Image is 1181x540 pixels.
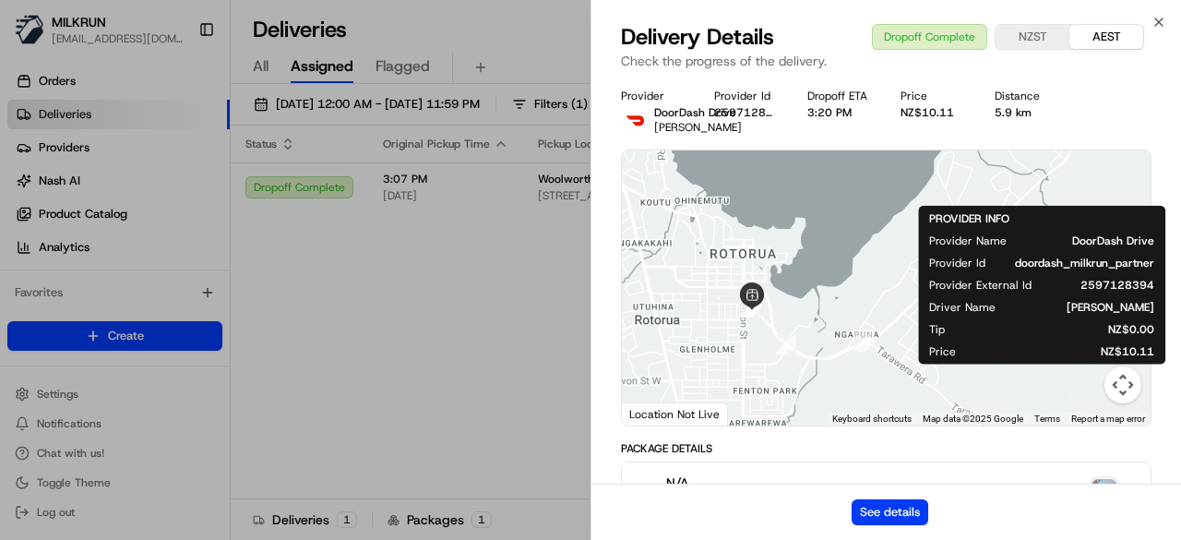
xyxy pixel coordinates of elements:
span: DoorDash Drive [654,105,736,120]
span: PROVIDER INFO [929,211,1009,226]
div: Price [901,89,964,103]
img: doordash_logo_v2.png [621,105,650,135]
span: [PERSON_NAME] [1025,300,1154,315]
img: photo_proof_of_delivery image [1092,479,1117,505]
span: Tip [929,322,945,337]
div: 3 [776,335,796,355]
span: Price [929,344,956,359]
button: See details [852,499,928,525]
span: NZ$0.00 [974,322,1154,337]
span: Driver Name [929,300,996,315]
span: N/A [666,474,727,492]
div: Location Not Live [622,402,728,426]
button: NZST [996,25,1069,49]
div: Distance [995,89,1058,103]
span: Delivery Details [621,22,774,52]
button: Keyboard shortcuts [832,413,912,426]
span: Map data ©2025 Google [923,414,1023,424]
div: 3:20 PM [807,105,871,120]
span: Provider Id [929,256,985,270]
div: Provider [621,89,685,103]
button: Map camera controls [1104,366,1141,403]
span: NZ$10.11 [985,344,1154,359]
div: Provider Id [714,89,778,103]
a: Open this area in Google Maps (opens a new window) [626,402,687,426]
span: Provider Name [929,234,1007,248]
button: 2597128394 [714,105,778,120]
img: Google [626,402,687,426]
div: 4 [854,331,875,352]
div: Dropoff ETA [807,89,871,103]
button: N/Aphoto_proof_of_delivery image [622,462,1151,522]
div: 5.9 km [995,105,1058,120]
button: AEST [1069,25,1143,49]
span: [PERSON_NAME] [654,120,742,135]
span: DoorDash Drive [1036,234,1154,248]
div: NZ$10.11 [901,105,964,120]
a: Terms (opens in new tab) [1034,414,1060,424]
span: 2597128394 [1061,278,1154,293]
div: Package Details [621,441,1151,456]
a: Report a map error [1071,414,1145,424]
p: Check the progress of the delivery. [621,52,1151,70]
span: Provider External Id [929,278,1032,293]
span: doordash_milkrun_partner [1015,256,1154,270]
